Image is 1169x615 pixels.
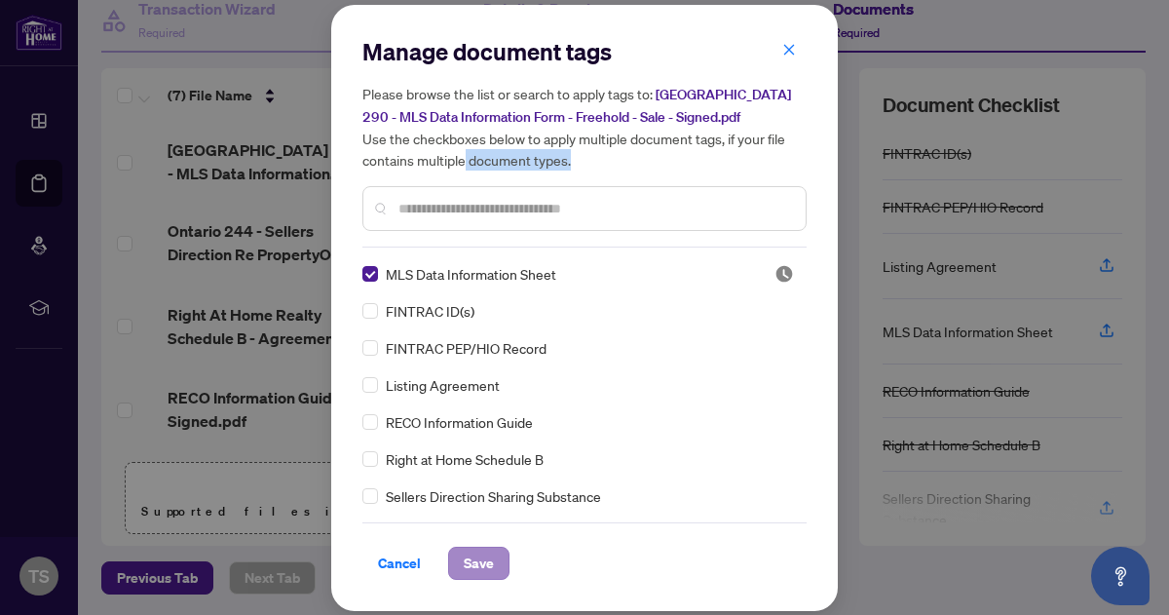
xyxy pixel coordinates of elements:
[362,86,791,126] span: [GEOGRAPHIC_DATA] 290 - MLS Data Information Form - Freehold - Sale - Signed.pdf
[386,300,474,322] span: FINTRAC ID(s)
[386,263,556,285] span: MLS Data Information Sheet
[386,448,544,470] span: Right at Home Schedule B
[464,548,494,579] span: Save
[782,43,796,57] span: close
[774,264,794,284] span: Pending Review
[362,547,436,580] button: Cancel
[448,547,509,580] button: Save
[386,374,500,396] span: Listing Agreement
[362,83,807,171] h5: Please browse the list or search to apply tags to: Use the checkboxes below to apply multiple doc...
[386,411,533,433] span: RECO Information Guide
[386,485,601,507] span: Sellers Direction Sharing Substance
[386,337,547,359] span: FINTRAC PEP/HIO Record
[1091,547,1150,605] button: Open asap
[378,548,421,579] span: Cancel
[774,264,794,284] img: status
[362,36,807,67] h2: Manage document tags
